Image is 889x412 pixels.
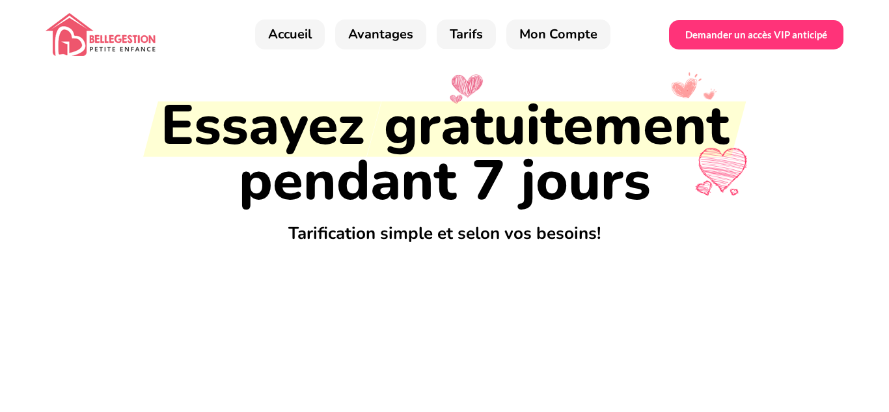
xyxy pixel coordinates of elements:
[451,74,484,98] img: bellegestion_coeur
[685,30,827,40] span: Demander un accès VIP anticipé
[335,20,426,49] a: Avantages
[695,148,747,196] img: ClipartKey_97736
[450,94,463,104] img: bellegestion_coeur
[374,98,739,154] span: gratuitement
[669,20,843,49] a: Demander un accès VIP anticipé
[61,98,828,209] h1: pendant 7 jours
[506,20,610,49] a: Mon Compte
[151,98,374,154] span: Essayez
[255,20,325,49] a: Accueil
[672,72,702,98] img: dlf.pt-heart-doodle-png-5181269
[704,89,717,100] img: dlf.pt-heart-doodle-png-5181269
[152,222,737,245] h3: Tarification simple et selon vos besoins!
[437,20,496,49] a: Tarifs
